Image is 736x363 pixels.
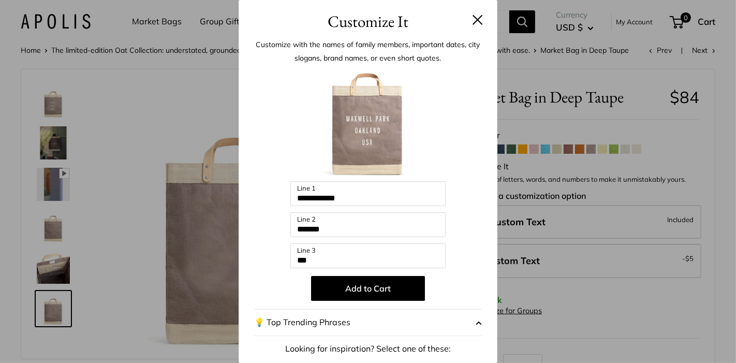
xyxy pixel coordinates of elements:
[254,341,482,357] p: Looking for inspiration? Select one of these:
[254,38,482,65] p: Customize with the names of family members, important dates, city slogans, brand names, or even s...
[254,309,482,336] button: 💡 Top Trending Phrases
[311,67,425,181] img: customizer-prod
[311,276,425,301] button: Add to Cart
[254,9,482,34] h3: Customize It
